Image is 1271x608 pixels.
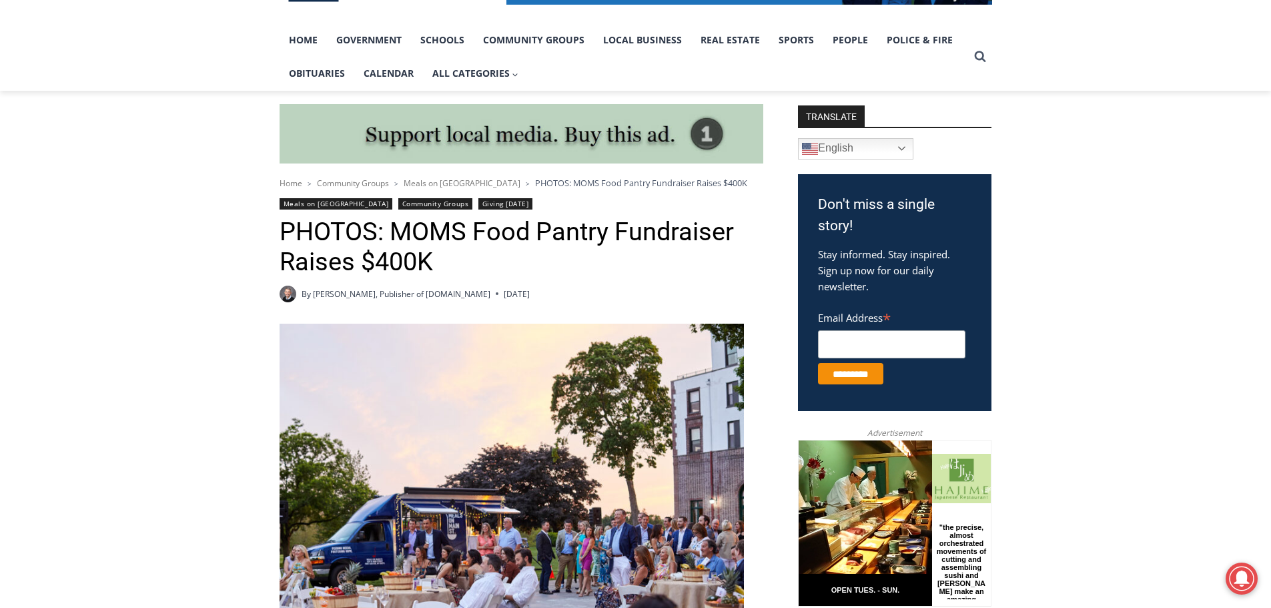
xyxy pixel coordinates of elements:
a: Schools [411,23,474,57]
a: Meals on [GEOGRAPHIC_DATA] [280,198,393,210]
label: Email Address [818,304,965,328]
button: Child menu of All Categories [423,57,528,90]
a: Open Tues. - Sun. [PHONE_NUMBER] [1,134,134,166]
img: support local media, buy this ad [280,104,763,164]
span: Open Tues. - Sun. [PHONE_NUMBER] [4,137,131,188]
div: "[PERSON_NAME] and I covered the [DATE] Parade, which was a really eye opening experience as I ha... [337,1,630,129]
span: Advertisement [854,426,935,439]
a: Home [280,23,327,57]
a: Community Groups [398,198,472,210]
a: Community Groups [474,23,594,57]
a: Calendar [354,57,423,90]
a: [PERSON_NAME], Publisher of [DOMAIN_NAME] [313,288,490,300]
a: Sports [769,23,823,57]
img: en [802,141,818,157]
a: Meals on [GEOGRAPHIC_DATA] [404,178,520,189]
strong: TRANSLATE [798,105,865,127]
a: Police & Fire [877,23,962,57]
nav: Primary Navigation [280,23,968,91]
a: Author image [280,286,296,302]
a: Obituaries [280,57,354,90]
a: People [823,23,877,57]
button: View Search Form [968,45,992,69]
span: > [308,179,312,188]
span: PHOTOS: MOMS Food Pantry Fundraiser Raises $400K [535,177,747,189]
p: Stay informed. Stay inspired. Sign up now for our daily newsletter. [818,246,971,294]
a: Local Business [594,23,691,57]
nav: Breadcrumbs [280,176,763,190]
a: English [798,138,913,160]
a: Intern @ [DOMAIN_NAME] [321,129,647,166]
a: Home [280,178,302,189]
a: Government [327,23,411,57]
time: [DATE] [504,288,530,300]
div: "the precise, almost orchestrated movements of cutting and assembling sushi and [PERSON_NAME] mak... [137,83,189,160]
a: Real Estate [691,23,769,57]
h3: Don't miss a single story! [818,194,971,236]
a: Community Groups [317,178,389,189]
span: > [526,179,530,188]
span: Intern @ [DOMAIN_NAME] [349,133,618,163]
a: Giving [DATE] [478,198,533,210]
h1: PHOTOS: MOMS Food Pantry Fundraiser Raises $400K [280,217,763,278]
span: > [394,179,398,188]
span: By [302,288,311,300]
